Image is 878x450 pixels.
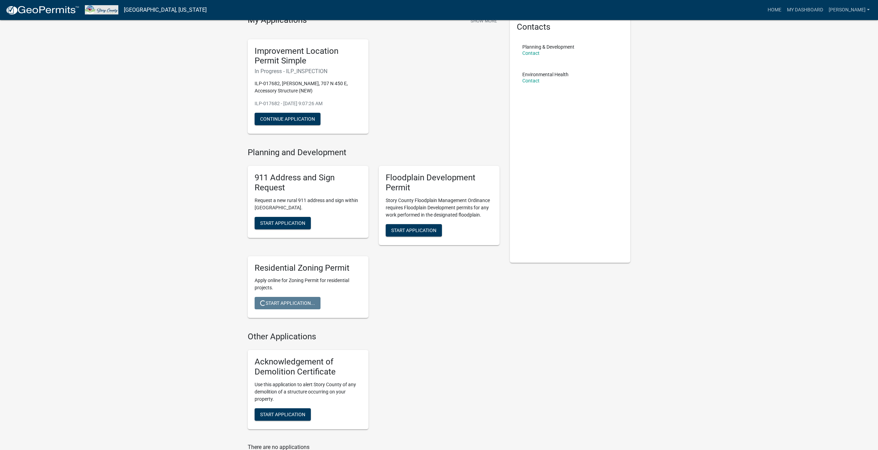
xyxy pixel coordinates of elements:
[386,224,442,237] button: Start Application
[85,5,118,14] img: Story County, Iowa
[784,3,826,17] a: My Dashboard
[248,332,500,434] wm-workflow-list-section: Other Applications
[255,68,362,74] h6: In Progress - ILP_INSPECTION
[386,197,493,219] p: Story County Floodplain Management Ordinance requires Floodplain Development permits for any work...
[255,381,362,403] p: Use this application to alert Story County of any demolition of a structure occurring on your pro...
[260,300,315,306] span: Start Application...
[248,15,307,26] h4: My Applications
[765,3,784,17] a: Home
[255,173,362,193] h5: 911 Address and Sign Request
[255,100,362,107] p: ILP-017682 - [DATE] 9:07:26 AM
[255,408,311,421] button: Start Application
[468,15,500,27] button: Show More
[255,197,362,211] p: Request a new rural 911 address and sign within [GEOGRAPHIC_DATA].
[255,46,362,66] h5: Improvement Location Permit Simple
[517,22,624,32] h5: Contacts
[124,4,207,16] a: [GEOGRAPHIC_DATA], [US_STATE]
[522,72,569,77] p: Environmental Health
[248,148,500,158] h4: Planning and Development
[260,411,305,417] span: Start Application
[255,113,320,125] button: Continue Application
[826,3,872,17] a: [PERSON_NAME]
[255,297,320,309] button: Start Application...
[248,332,500,342] h4: Other Applications
[391,227,436,233] span: Start Application
[522,50,540,56] a: Contact
[255,357,362,377] h5: Acknowledgement of Demolition Certificate
[260,220,305,226] span: Start Application
[522,44,574,49] p: Planning & Development
[522,78,540,83] a: Contact
[386,173,493,193] h5: Floodplain Development Permit
[255,217,311,229] button: Start Application
[255,263,362,273] h5: Residential Zoning Permit
[255,80,362,94] p: ILP-017682, [PERSON_NAME], 707 N 450 E, Accessory Structure (NEW)
[255,277,362,291] p: Apply online for Zoning Permit for residential projects.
